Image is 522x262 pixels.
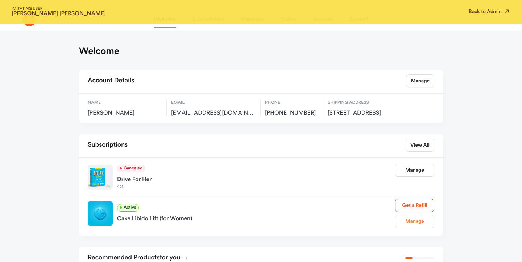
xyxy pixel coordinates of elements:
[395,164,434,177] a: Manage
[88,74,134,87] h2: Account Details
[117,212,395,223] a: Cake Libido Lift (for Women)
[328,110,406,117] span: 84652A Weatherberry Lane, Pleasant Hill, US, 97455
[171,99,256,106] span: Email
[469,8,510,15] button: Back to Admin
[395,199,434,212] a: Get a Refill
[160,254,181,261] span: for you
[117,184,395,190] span: 4ct
[406,139,434,152] a: View All
[12,11,106,17] strong: [PERSON_NAME] [PERSON_NAME]
[88,201,113,226] img: Libido Lift Rx
[265,110,319,117] span: [PHONE_NUMBER]
[88,99,162,106] span: Name
[265,99,319,106] span: Phone
[12,7,106,11] span: IMITATING USER
[88,139,128,152] h2: Subscriptions
[117,172,395,184] div: Drive for her
[117,204,139,212] span: Active
[79,45,119,57] h1: Welcome
[171,110,256,117] span: jennyslash@gmail.com
[406,74,434,87] a: Manage
[117,172,395,190] a: Drive for her4ct
[117,165,145,172] span: Canceled
[395,215,434,228] a: Manage
[88,165,113,190] img: Drive for her
[328,99,406,106] span: Shipping Address
[88,110,162,117] span: [PERSON_NAME]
